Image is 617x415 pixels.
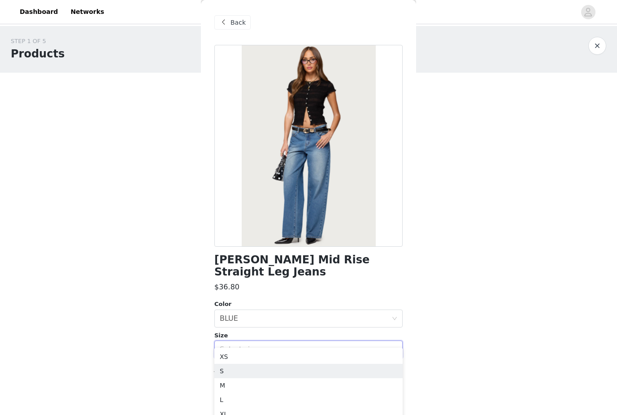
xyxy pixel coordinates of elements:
div: Size [214,331,403,340]
h3: $36.80 [214,282,239,293]
div: STEP 1 OF 5 [11,37,65,46]
div: avatar [584,5,592,19]
span: Back [230,18,246,27]
div: BLUE [220,310,238,327]
div: Select size [220,345,387,354]
h1: [PERSON_NAME] Mid Rise Straight Leg Jeans [214,254,403,278]
li: S [214,364,403,378]
a: Networks [65,2,109,22]
li: M [214,378,403,393]
li: L [214,393,403,407]
i: icon: down [392,347,397,353]
a: Dashboard [14,2,63,22]
h1: Products [11,46,65,62]
div: Color [214,300,403,309]
li: XS [214,349,403,364]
